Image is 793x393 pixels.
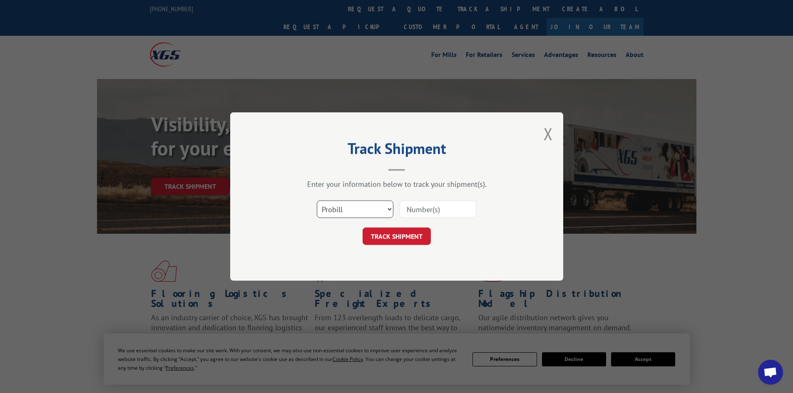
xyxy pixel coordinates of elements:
button: Close modal [544,123,553,145]
div: Enter your information below to track your shipment(s). [272,179,522,189]
input: Number(s) [400,200,476,218]
button: TRACK SHIPMENT [363,227,431,245]
h2: Track Shipment [272,143,522,158]
a: Open chat [758,360,783,385]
